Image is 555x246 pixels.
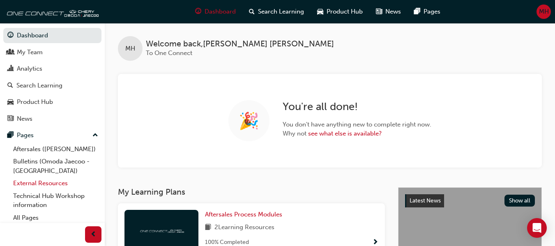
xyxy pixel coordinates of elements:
[7,132,14,139] span: pages-icon
[327,7,363,16] span: Product Hub
[3,128,101,143] button: Pages
[125,44,135,53] span: MH
[17,48,43,57] div: My Team
[17,97,53,107] div: Product Hub
[17,64,42,74] div: Analytics
[195,7,201,17] span: guage-icon
[10,155,101,177] a: Bulletins (Omoda Jaecoo - [GEOGRAPHIC_DATA])
[249,7,255,17] span: search-icon
[283,100,431,113] h2: You're all done!
[242,3,311,20] a: search-iconSearch Learning
[3,28,101,43] a: Dashboard
[205,223,211,233] span: book-icon
[539,7,549,16] span: MH
[7,82,13,90] span: search-icon
[17,131,34,140] div: Pages
[90,230,97,240] span: prev-icon
[424,7,440,16] span: Pages
[10,177,101,190] a: External Resources
[139,226,184,234] img: oneconnect
[10,190,101,212] a: Technical Hub Workshop information
[92,130,98,141] span: up-icon
[258,7,304,16] span: Search Learning
[414,7,420,17] span: pages-icon
[283,120,431,129] span: You don't have anything new to complete right now.
[16,81,62,90] div: Search Learning
[376,7,382,17] span: news-icon
[537,5,551,19] button: MH
[4,3,99,20] img: oneconnect
[239,116,259,126] span: 🎉
[405,194,535,207] a: Latest NewsShow all
[10,143,101,156] a: Aftersales ([PERSON_NAME])
[283,129,431,138] span: Why not
[317,7,323,17] span: car-icon
[118,187,385,197] h3: My Learning Plans
[408,3,447,20] a: pages-iconPages
[205,211,282,218] span: Aftersales Process Modules
[3,26,101,128] button: DashboardMy TeamAnalyticsSearch LearningProduct HubNews
[3,78,101,93] a: Search Learning
[7,49,14,56] span: people-icon
[146,39,334,49] span: Welcome back , [PERSON_NAME] [PERSON_NAME]
[385,7,401,16] span: News
[7,99,14,106] span: car-icon
[214,223,274,233] span: 2 Learning Resources
[3,94,101,110] a: Product Hub
[3,111,101,126] a: News
[504,195,535,207] button: Show all
[3,61,101,76] a: Analytics
[311,3,369,20] a: car-iconProduct Hub
[308,130,382,137] a: see what else is available?
[7,65,14,73] span: chart-icon
[527,218,547,238] div: Open Intercom Messenger
[17,114,32,124] div: News
[146,49,192,57] span: To One Connect
[205,7,236,16] span: Dashboard
[3,45,101,60] a: My Team
[410,197,441,204] span: Latest News
[7,32,14,39] span: guage-icon
[369,3,408,20] a: news-iconNews
[10,212,101,224] a: All Pages
[7,115,14,123] span: news-icon
[205,210,286,219] a: Aftersales Process Modules
[189,3,242,20] a: guage-iconDashboard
